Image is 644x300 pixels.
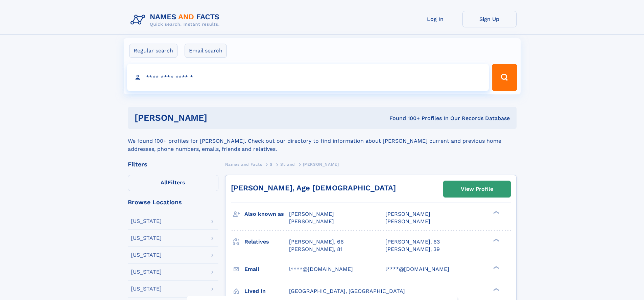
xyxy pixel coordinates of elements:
[131,235,162,241] div: [US_STATE]
[131,286,162,292] div: [US_STATE]
[385,218,430,225] span: [PERSON_NAME]
[244,236,289,248] h3: Relatives
[289,238,344,246] a: [PERSON_NAME], 66
[492,238,500,242] div: ❯
[131,252,162,258] div: [US_STATE]
[492,210,500,215] div: ❯
[289,288,405,294] span: [GEOGRAPHIC_DATA], [GEOGRAPHIC_DATA]
[128,161,218,167] div: Filters
[135,114,299,122] h1: [PERSON_NAME]
[127,64,489,91] input: search input
[128,11,225,29] img: Logo Names and Facts
[444,181,510,197] a: View Profile
[385,238,440,246] a: [PERSON_NAME], 63
[385,246,440,253] a: [PERSON_NAME], 39
[244,285,289,297] h3: Lived in
[298,115,510,122] div: Found 100+ Profiles In Our Records Database
[270,162,273,167] span: S
[385,211,430,217] span: [PERSON_NAME]
[131,218,162,224] div: [US_STATE]
[280,162,295,167] span: Strand
[492,287,500,292] div: ❯
[289,211,334,217] span: [PERSON_NAME]
[128,129,517,153] div: We found 100+ profiles for [PERSON_NAME]. Check out our directory to find information about [PERS...
[408,11,462,27] a: Log In
[129,44,177,58] label: Regular search
[492,64,517,91] button: Search Button
[461,181,493,197] div: View Profile
[225,160,262,168] a: Names and Facts
[270,160,273,168] a: S
[280,160,295,168] a: Strand
[289,246,342,253] a: [PERSON_NAME], 81
[161,179,168,186] span: All
[462,11,517,27] a: Sign Up
[492,265,500,270] div: ❯
[128,175,218,191] label: Filters
[289,218,334,225] span: [PERSON_NAME]
[131,269,162,275] div: [US_STATE]
[128,199,218,205] div: Browse Locations
[244,263,289,275] h3: Email
[303,162,339,167] span: [PERSON_NAME]
[244,208,289,220] h3: Also known as
[185,44,227,58] label: Email search
[231,184,396,192] a: [PERSON_NAME], Age [DEMOGRAPHIC_DATA]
